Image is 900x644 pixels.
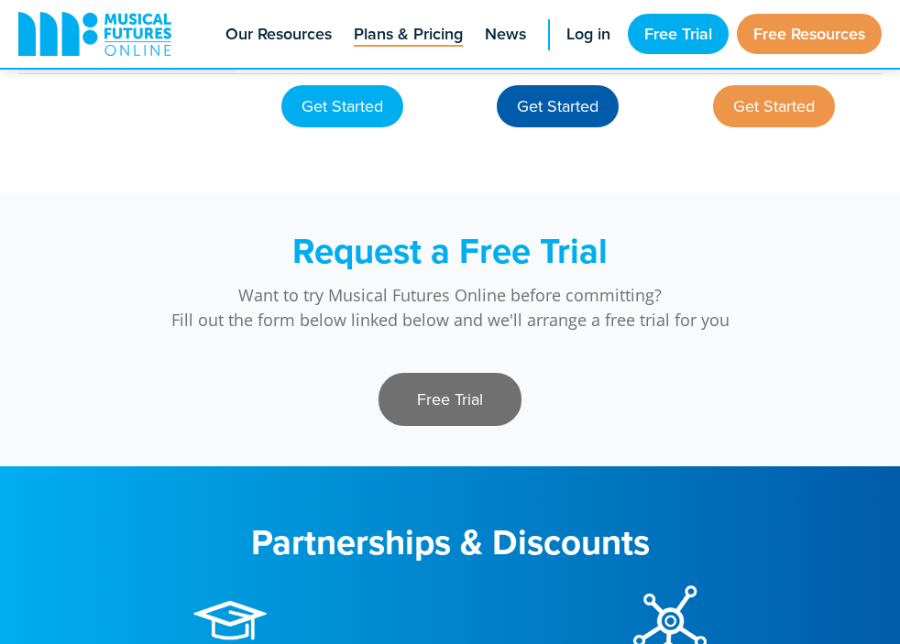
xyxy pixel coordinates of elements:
p: Want to try Musical Futures Online before committing? Fill out the form below linked below and we... [93,272,807,333]
span: News [485,22,526,47]
a: Free Resources [737,14,882,54]
strong: Partnerships & Discounts [251,517,650,567]
span: Our Resources [225,22,332,47]
span: Plans & Pricing [354,22,463,47]
span: Log in [566,22,610,47]
div: Get Started [713,85,835,127]
div: Get Started [281,85,403,127]
a: Free Trial [379,373,521,426]
h2: Request a Free Trial [93,230,807,272]
a: Free Trial [628,14,729,54]
div: Get Started [497,85,619,127]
